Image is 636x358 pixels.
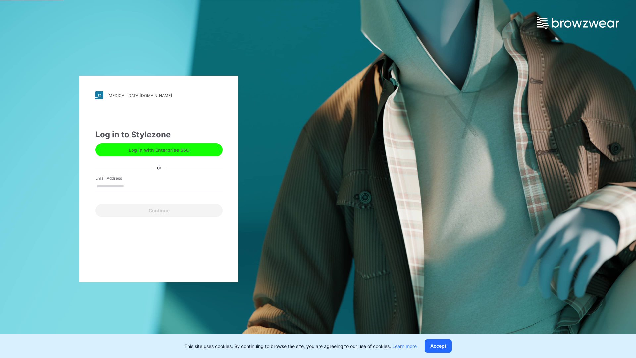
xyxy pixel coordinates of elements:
[107,93,172,98] div: [MEDICAL_DATA][DOMAIN_NAME]
[185,343,417,350] p: This site uses cookies. By continuing to browse the site, you are agreeing to our use of cookies.
[95,143,223,156] button: Log in with Enterprise SSO
[152,164,167,171] div: or
[95,175,142,181] label: Email Address
[95,91,103,99] img: svg+xml;base64,PHN2ZyB3aWR0aD0iMjgiIGhlaWdodD0iMjgiIHZpZXdCb3g9IjAgMCAyOCAyOCIgZmlsbD0ibm9uZSIgeG...
[95,129,223,141] div: Log in to Stylezone
[537,17,619,29] img: browzwear-logo.73288ffb.svg
[95,91,223,99] a: [MEDICAL_DATA][DOMAIN_NAME]
[425,339,452,353] button: Accept
[392,343,417,349] a: Learn more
